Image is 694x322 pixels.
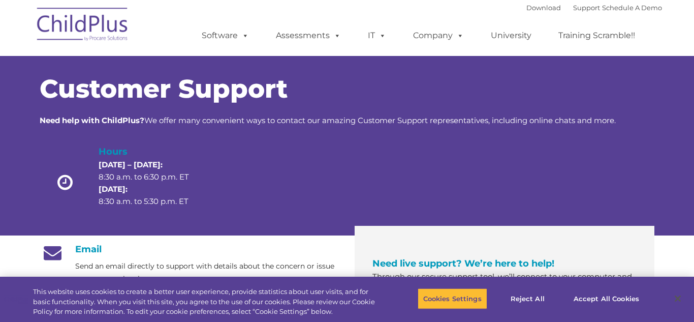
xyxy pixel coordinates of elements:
[372,258,554,269] span: Need live support? We’re here to help!
[602,4,662,12] a: Schedule A Demo
[568,288,645,309] button: Accept All Cookies
[99,184,128,194] strong: [DATE]:
[40,115,144,125] strong: Need help with ChildPlus?
[548,25,645,46] a: Training Scramble!!
[418,288,487,309] button: Cookies Settings
[75,260,339,285] p: Send an email directly to support with details about the concern or issue you are experiencing.
[99,159,206,208] p: 8:30 a.m. to 6:30 p.m. ET 8:30 a.m. to 5:30 p.m. ET
[573,4,600,12] a: Support
[33,287,382,317] div: This website uses cookies to create a better user experience, provide statistics about user visit...
[481,25,542,46] a: University
[526,4,662,12] font: |
[99,144,206,159] h4: Hours
[40,244,339,255] h4: Email
[40,115,616,125] span: We offer many convenient ways to contact our amazing Customer Support representatives, including ...
[266,25,351,46] a: Assessments
[99,160,163,169] strong: [DATE] – [DATE]:
[526,4,561,12] a: Download
[192,25,259,46] a: Software
[358,25,396,46] a: IT
[403,25,474,46] a: Company
[667,287,689,310] button: Close
[40,73,288,104] span: Customer Support
[32,1,134,51] img: ChildPlus by Procare Solutions
[496,288,559,309] button: Reject All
